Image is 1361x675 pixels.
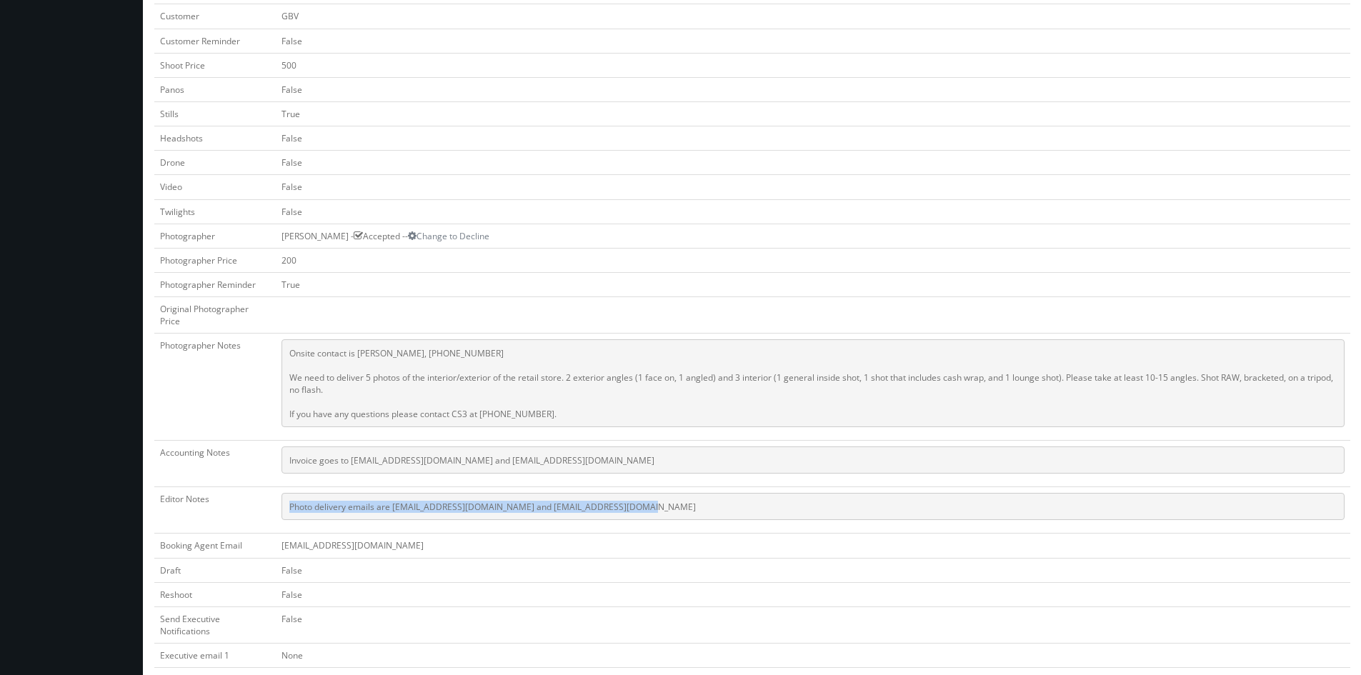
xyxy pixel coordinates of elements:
[276,101,1350,126] td: True
[154,77,276,101] td: Panos
[276,606,1350,643] td: False
[408,230,489,242] a: Change to Decline
[276,272,1350,296] td: True
[276,644,1350,668] td: None
[276,558,1350,582] td: False
[281,446,1345,474] pre: Invoice goes to [EMAIL_ADDRESS][DOMAIN_NAME] and [EMAIL_ADDRESS][DOMAIN_NAME]
[281,493,1345,520] pre: Photo delivery emails are [EMAIL_ADDRESS][DOMAIN_NAME] and [EMAIL_ADDRESS][DOMAIN_NAME]
[154,151,276,175] td: Drone
[276,199,1350,224] td: False
[276,151,1350,175] td: False
[154,126,276,151] td: Headshots
[154,53,276,77] td: Shoot Price
[154,101,276,126] td: Stills
[281,339,1345,427] pre: Onsite contact is [PERSON_NAME], [PHONE_NUMBER] We need to deliver 5 photos of the interior/exter...
[154,441,276,487] td: Accounting Notes
[154,606,276,643] td: Send Executive Notifications
[276,4,1350,29] td: GBV
[154,4,276,29] td: Customer
[276,582,1350,606] td: False
[154,224,276,248] td: Photographer
[276,29,1350,53] td: False
[276,126,1350,151] td: False
[276,77,1350,101] td: False
[154,175,276,199] td: Video
[276,53,1350,77] td: 500
[154,334,276,441] td: Photographer Notes
[154,487,276,534] td: Editor Notes
[154,272,276,296] td: Photographer Reminder
[154,582,276,606] td: Reshoot
[154,644,276,668] td: Executive email 1
[154,297,276,334] td: Original Photographer Price
[154,558,276,582] td: Draft
[154,534,276,558] td: Booking Agent Email
[276,534,1350,558] td: [EMAIL_ADDRESS][DOMAIN_NAME]
[154,29,276,53] td: Customer Reminder
[276,175,1350,199] td: False
[276,248,1350,272] td: 200
[154,248,276,272] td: Photographer Price
[154,199,276,224] td: Twilights
[276,224,1350,248] td: [PERSON_NAME] - Accepted --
